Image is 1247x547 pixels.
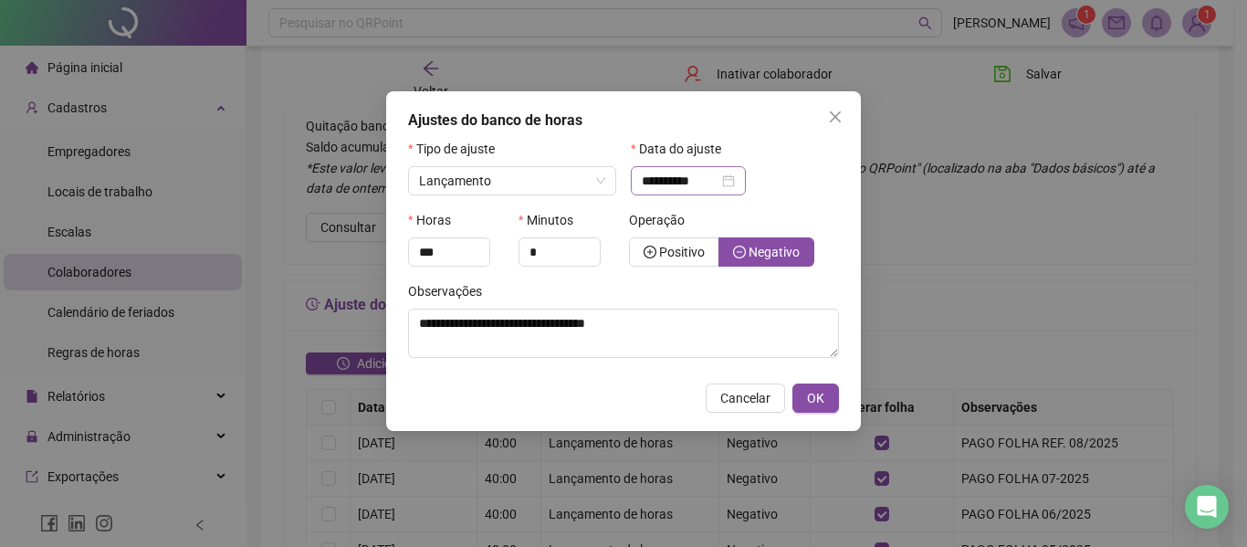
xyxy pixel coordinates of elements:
[408,210,463,230] label: Horas
[629,210,697,230] label: Operação
[821,102,850,131] button: Close
[733,246,746,258] span: minus-circle
[749,245,800,259] span: Negativo
[408,281,494,301] label: Observações
[792,384,839,413] button: OK
[644,246,656,258] span: plus-circle
[419,174,491,188] span: Lançamento
[828,110,843,124] span: close
[519,210,585,230] label: Minutos
[1185,485,1229,529] div: Open Intercom Messenger
[659,245,705,259] span: Positivo
[408,139,507,159] label: Tipo de ajuste
[631,139,733,159] label: Data do ajuste
[408,110,839,131] div: Ajustes do banco de horas
[706,384,785,413] button: Cancelar
[720,388,770,408] span: Cancelar
[807,388,824,408] span: OK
